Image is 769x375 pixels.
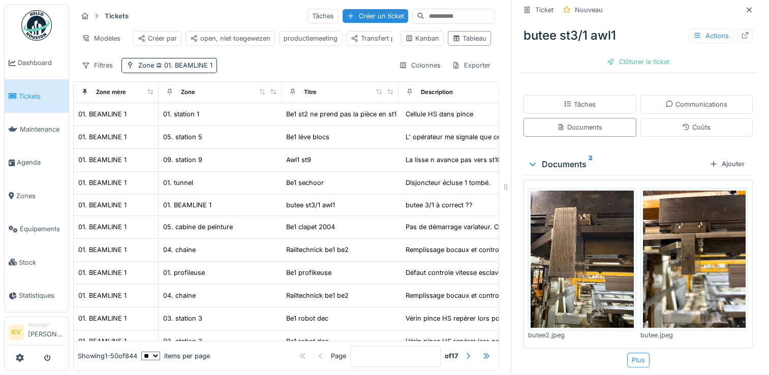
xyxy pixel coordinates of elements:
[284,34,337,43] div: productiemeeting
[286,132,329,142] div: Be1 lève blocs
[286,268,331,277] div: Be1 profikeuse
[163,314,202,323] div: 03. station 3
[286,155,311,165] div: Awl1 st9
[163,200,211,210] div: 01. BEAMLINE 1
[564,100,596,109] div: Tâches
[589,158,593,170] sup: 2
[96,88,126,97] div: Zone mère
[406,178,490,188] div: Disjoncteur écluse 1 tombé.
[286,200,335,210] div: butee st3/1 awl1
[19,258,65,267] span: Stock
[163,336,202,346] div: 03. station 3
[331,351,346,361] div: Page
[406,245,536,255] div: Remplissage bocaux et controle graissage
[163,132,202,142] div: 05. station 5
[406,155,501,165] div: La lisse n avance pas vers st10
[682,122,711,132] div: Coûts
[5,79,69,112] a: Tickets
[9,321,65,346] a: KV Manager[PERSON_NAME]
[304,88,317,97] div: Titre
[78,155,127,165] div: 01. BEAMLINE 1
[138,60,212,70] div: Zone
[141,351,210,361] div: items per page
[406,336,504,346] div: Vérin pince HS repérer lors poh
[77,58,117,73] div: Filtres
[531,191,634,328] img: kj6zh3espws3sayhv8l3rat98hac
[19,291,65,300] span: Statistiques
[705,157,749,171] div: Ajouter
[78,132,127,142] div: 01. BEAMLINE 1
[5,279,69,312] a: Statistiques
[78,200,127,210] div: 01. BEAMLINE 1
[307,9,339,23] div: Tâches
[519,22,757,49] div: butee st3/1 awl1
[78,351,137,361] div: Showing 1 - 50 of 844
[163,109,199,119] div: 01. station 1
[643,191,746,328] img: 89yi7idezte4b6e1fyy53keupivu
[19,91,65,101] span: Tickets
[535,5,553,15] div: Ticket
[17,158,65,167] span: Agenda
[528,330,636,340] div: butee2.jpeg
[163,178,193,188] div: 01. tunnel
[78,178,127,188] div: 01. BEAMLINE 1
[406,200,473,210] div: butee 3/1 à correct ??
[163,155,202,165] div: 09. station 9
[603,55,673,69] div: Clôturer le ticket
[640,330,749,340] div: butee.jpeg
[190,34,270,43] div: open, niet toegewezen
[77,31,125,46] div: Modèles
[5,46,69,79] a: Dashboard
[28,321,65,343] li: [PERSON_NAME]
[5,146,69,179] a: Agenda
[163,222,233,232] div: 05. cabine de peinture
[138,34,177,43] div: Créer par
[406,222,563,232] div: Pas de démarrage variateur. Cause clapet pas ou...
[78,268,127,277] div: 01. BEAMLINE 1
[20,224,65,234] span: Équipements
[101,11,133,21] strong: Tickets
[406,109,473,119] div: Cellule HS dans pince
[286,314,328,323] div: Be1 robot dec
[28,321,65,329] div: Manager
[78,109,127,119] div: 01. BEAMLINE 1
[575,5,603,15] div: Nouveau
[421,88,453,97] div: Description
[5,113,69,146] a: Maintenance
[163,291,196,300] div: 04. chaine
[351,34,408,43] div: Transfert poste
[5,212,69,245] a: Équipements
[78,245,127,255] div: 01. BEAMLINE 1
[286,178,324,188] div: Be1 sechoor
[21,10,52,41] img: Badge_color-CXgf-gQk.svg
[163,268,205,277] div: 01. profileuse
[557,122,602,132] div: Documents
[405,34,439,43] div: Kanban
[20,124,65,134] span: Maintenance
[665,100,727,109] div: Communications
[18,58,65,68] span: Dashboard
[154,61,212,69] span: 01. BEAMLINE 1
[447,58,495,73] div: Exporter
[286,109,396,119] div: Be1 st2 ne prend pas la pièce en st1
[406,132,557,142] div: L' opérateur me signale que cela fait 3 semaine...
[78,222,127,232] div: 01. BEAMLINE 1
[528,158,705,170] div: Documents
[286,245,349,255] div: Railtechnick be1 be2
[627,353,650,367] div: Plus
[181,88,195,97] div: Zone
[9,325,24,340] li: KV
[452,34,486,43] div: Tableau
[286,336,328,346] div: Be1 robot dec
[286,291,349,300] div: Railtechnick be1 be2
[78,314,127,323] div: 01. BEAMLINE 1
[343,9,408,23] div: Créer un ticket
[406,268,502,277] div: Défaut controle vitesse esclave
[394,58,445,73] div: Colonnes
[689,28,733,43] div: Actions
[406,291,536,300] div: Remplissage bocaux et controle graissage
[406,314,504,323] div: Vérin pince HS repérer lors poh
[78,291,127,300] div: 01. BEAMLINE 1
[5,245,69,278] a: Stock
[163,245,196,255] div: 04. chaine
